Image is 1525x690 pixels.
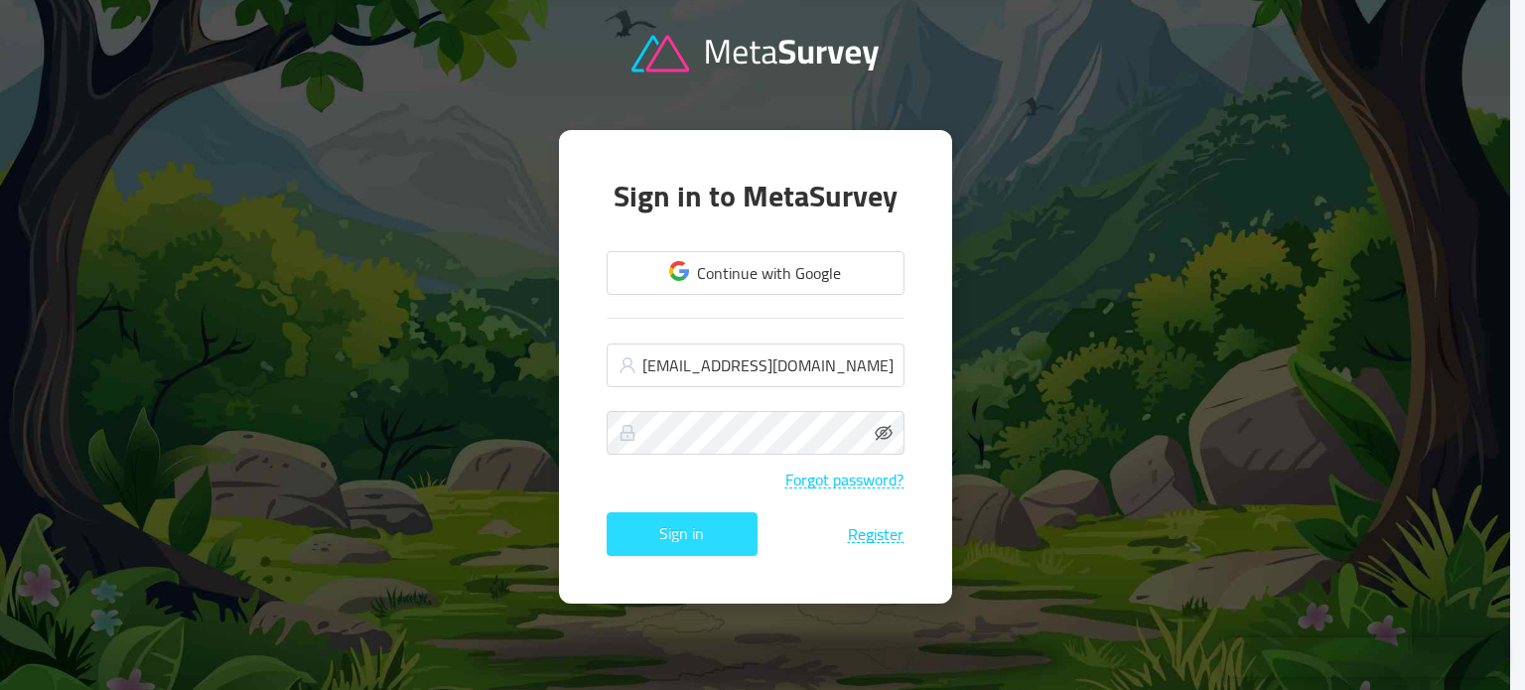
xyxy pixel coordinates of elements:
[607,178,904,215] h1: Sign in to MetaSurvey
[784,471,904,488] button: Forgot password?
[607,512,758,556] button: Sign in
[619,356,636,374] i: icon: user
[607,251,904,295] button: Continue with Google
[619,424,636,442] i: icon: lock
[847,525,904,543] button: Register
[1221,637,1505,677] iframe: Chatra live chat
[875,424,893,442] i: icon: eye-invisible
[607,344,904,387] input: Email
